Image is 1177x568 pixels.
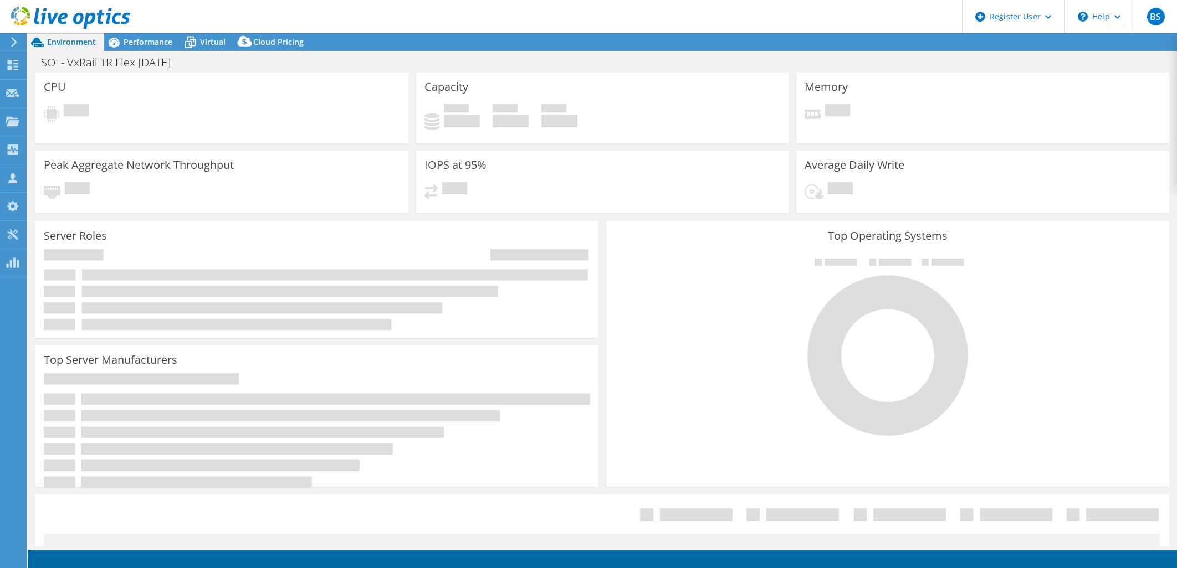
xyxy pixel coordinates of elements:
[828,182,853,197] span: Pending
[805,81,848,93] h3: Memory
[444,115,480,127] h4: 0 GiB
[805,159,904,171] h3: Average Daily Write
[44,354,177,366] h3: Top Server Manufacturers
[442,182,467,197] span: Pending
[124,37,172,47] span: Performance
[615,230,1161,242] h3: Top Operating Systems
[541,115,577,127] h4: 0 GiB
[44,159,234,171] h3: Peak Aggregate Network Throughput
[424,81,468,93] h3: Capacity
[36,56,188,69] h1: SOI - VxRail TR Flex [DATE]
[65,182,90,197] span: Pending
[424,159,487,171] h3: IOPS at 95%
[253,37,304,47] span: Cloud Pricing
[541,104,566,115] span: Total
[47,37,96,47] span: Environment
[444,104,469,115] span: Used
[1147,8,1165,25] span: BS
[493,104,518,115] span: Free
[44,230,107,242] h3: Server Roles
[64,104,89,119] span: Pending
[200,37,226,47] span: Virtual
[1078,12,1088,22] svg: \n
[44,81,66,93] h3: CPU
[825,104,850,119] span: Pending
[493,115,529,127] h4: 0 GiB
